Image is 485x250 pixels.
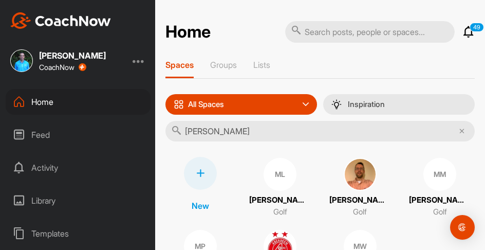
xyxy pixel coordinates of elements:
img: square_29548197d7f5f059559c63ed23aee491.jpg [344,158,377,191]
img: square_e29b4c4ef8ba649c5d65bb3b7a2e6f15.jpg [10,49,33,72]
h2: Home [165,22,211,42]
p: Inspiration [348,100,385,109]
p: Golf [433,206,447,218]
p: Golf [353,206,367,218]
div: Templates [6,221,151,246]
p: [PERSON_NAME] [409,194,471,206]
a: ML[PERSON_NAME]Golf [246,157,315,219]
div: MM [423,158,456,191]
div: CoachNow [39,63,86,72]
p: New [192,200,209,212]
div: ML [264,158,296,191]
p: [PERSON_NAME] [249,194,311,206]
p: Groups [210,60,237,70]
img: menuIcon [331,99,342,110]
input: Search posts, people or spaces... [285,21,455,43]
p: Golf [273,206,287,218]
div: Activity [6,155,151,181]
input: Search... [165,121,475,141]
p: Spaces [165,60,194,70]
p: Lists [253,60,270,70]
div: Feed [6,122,151,148]
div: Open Intercom Messenger [450,215,475,240]
div: [PERSON_NAME] [39,51,106,60]
div: Home [6,89,151,115]
img: CoachNow [10,12,111,29]
a: MM[PERSON_NAME]Golf [405,157,475,219]
p: All Spaces [188,100,224,109]
p: 49 [470,23,484,32]
p: [PERSON_NAME] [329,194,391,206]
div: Library [6,188,151,213]
a: [PERSON_NAME]Golf [325,157,395,219]
img: icon [174,99,184,110]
